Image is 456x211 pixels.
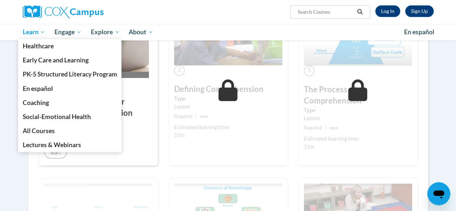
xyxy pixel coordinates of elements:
a: All Courses [18,124,122,138]
span: About [129,28,153,36]
a: Early Care and Learning [18,53,122,67]
span: Social-Emotional Health [22,113,90,120]
div: Estimated learning time: [304,135,412,143]
label: Type [174,95,282,103]
iframe: Button to launch messaging window [427,182,450,205]
a: Social-Emotional Health [18,110,122,124]
a: About [124,24,158,40]
span: Early Care and Learning [22,56,88,64]
span: 2 [174,65,185,76]
span: Lectures & Webinars [22,141,81,149]
span: Learn [22,28,45,36]
a: En español [399,25,439,40]
a: En español [18,82,122,96]
input: Search Courses [297,8,354,16]
div: Lesson [174,103,282,111]
span: PK-5 Structured Literacy Program [22,70,117,78]
span: 15m [304,144,315,150]
a: Engage [50,24,86,40]
a: Healthcare [18,39,122,53]
h3: Defining Comprehension [174,84,282,95]
span: All Courses [22,127,54,135]
a: Register [405,5,434,17]
span: Engage [54,28,81,36]
a: PK-5 Structured Literacy Program [18,67,122,81]
span: new [200,114,208,119]
img: Cox Campus [23,5,103,18]
div: Main menu [17,24,439,40]
span: Coaching [22,99,49,106]
button: Start [44,147,67,158]
span: En español [404,28,434,36]
span: En español [22,85,53,92]
button: Search [354,8,365,16]
span: 3 [304,66,314,76]
a: Coaching [18,96,122,110]
span: Explore [91,28,120,36]
span: 10m [174,132,185,138]
a: Log In [375,5,400,17]
span: Required [304,125,322,131]
div: Lesson [304,114,412,122]
a: Learn [18,24,50,40]
a: Explore [86,24,124,40]
span: Required [174,114,192,119]
a: Lectures & Webinars [18,138,122,152]
span: | [195,114,197,119]
label: Type [304,106,412,114]
h3: The Process of Comprehension [304,84,412,106]
span: | [325,125,327,131]
div: Estimated learning time: [174,123,282,131]
span: new [329,125,338,131]
a: Cox Campus [23,5,152,18]
span: Healthcare [22,42,53,50]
